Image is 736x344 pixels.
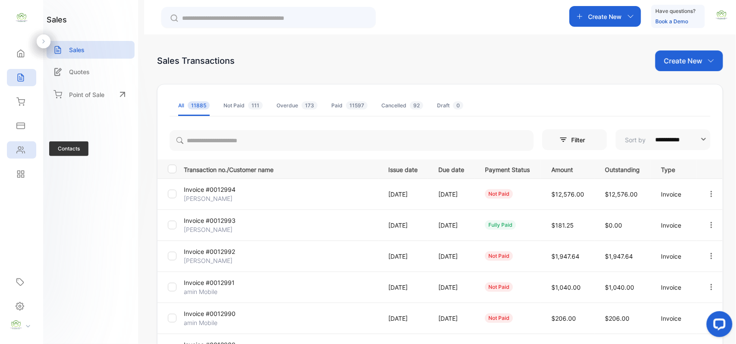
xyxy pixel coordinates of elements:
[47,41,135,59] a: Sales
[389,163,421,174] p: Issue date
[551,253,579,260] span: $1,947.64
[661,283,689,292] p: Invoice
[551,315,576,322] span: $206.00
[69,90,104,99] p: Point of Sale
[389,252,421,261] p: [DATE]
[47,85,135,104] a: Point of Sale
[346,101,368,109] span: 11597
[184,225,248,234] p: [PERSON_NAME]
[605,191,638,198] span: $12,576.00
[661,221,689,230] p: Invoice
[656,18,689,25] a: Book a Demo
[453,101,463,109] span: 0
[437,102,463,109] div: Draft
[485,282,513,292] div: not paid
[661,314,689,323] p: Invoice
[69,45,85,54] p: Sales
[438,221,467,230] p: [DATE]
[485,313,513,323] div: not paid
[625,135,646,144] p: Sort by
[661,163,689,174] p: Type
[588,12,622,21] p: Create New
[277,102,318,109] div: Overdue
[700,308,736,344] iframe: LiveChat chat widget
[485,163,534,174] p: Payment Status
[410,101,423,109] span: 92
[605,315,630,322] span: $206.00
[438,163,467,174] p: Due date
[551,284,581,291] span: $1,040.00
[9,319,22,331] img: profile
[551,222,574,229] span: $181.25
[485,251,513,261] div: not paid
[184,216,248,225] p: Invoice #0012993
[184,278,248,287] p: Invoice #0012991
[616,129,711,150] button: Sort by
[184,318,248,327] p: amin Mobile
[47,63,135,81] a: Quotes
[438,190,467,199] p: [DATE]
[157,54,235,67] div: Sales Transactions
[188,101,210,109] span: 11885
[47,14,67,25] h1: sales
[184,256,248,265] p: [PERSON_NAME]
[178,102,210,109] div: All
[302,101,318,109] span: 173
[655,50,723,71] button: Create New
[485,220,516,230] div: fully paid
[184,247,248,256] p: Invoice #0012992
[605,163,644,174] p: Outstanding
[661,190,689,199] p: Invoice
[15,11,28,24] img: logo
[389,190,421,199] p: [DATE]
[656,7,696,16] p: Have questions?
[184,163,378,174] p: Transaction no./Customer name
[661,252,689,261] p: Invoice
[715,6,728,27] button: avatar
[389,314,421,323] p: [DATE]
[485,189,513,199] div: not paid
[605,284,635,291] span: $1,040.00
[381,102,423,109] div: Cancelled
[605,253,633,260] span: $1,947.64
[551,191,584,198] span: $12,576.00
[223,102,263,109] div: Not Paid
[438,314,467,323] p: [DATE]
[184,287,248,296] p: amin Mobile
[389,221,421,230] p: [DATE]
[605,222,623,229] span: $0.00
[331,102,368,109] div: Paid
[389,283,421,292] p: [DATE]
[184,194,248,203] p: [PERSON_NAME]
[715,9,728,22] img: avatar
[551,163,588,174] p: Amount
[184,309,248,318] p: Invoice #0012990
[664,56,702,66] p: Create New
[438,252,467,261] p: [DATE]
[69,67,90,76] p: Quotes
[438,283,467,292] p: [DATE]
[569,6,641,27] button: Create New
[49,141,88,156] span: Contacts
[248,101,263,109] span: 111
[184,185,248,194] p: Invoice #0012994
